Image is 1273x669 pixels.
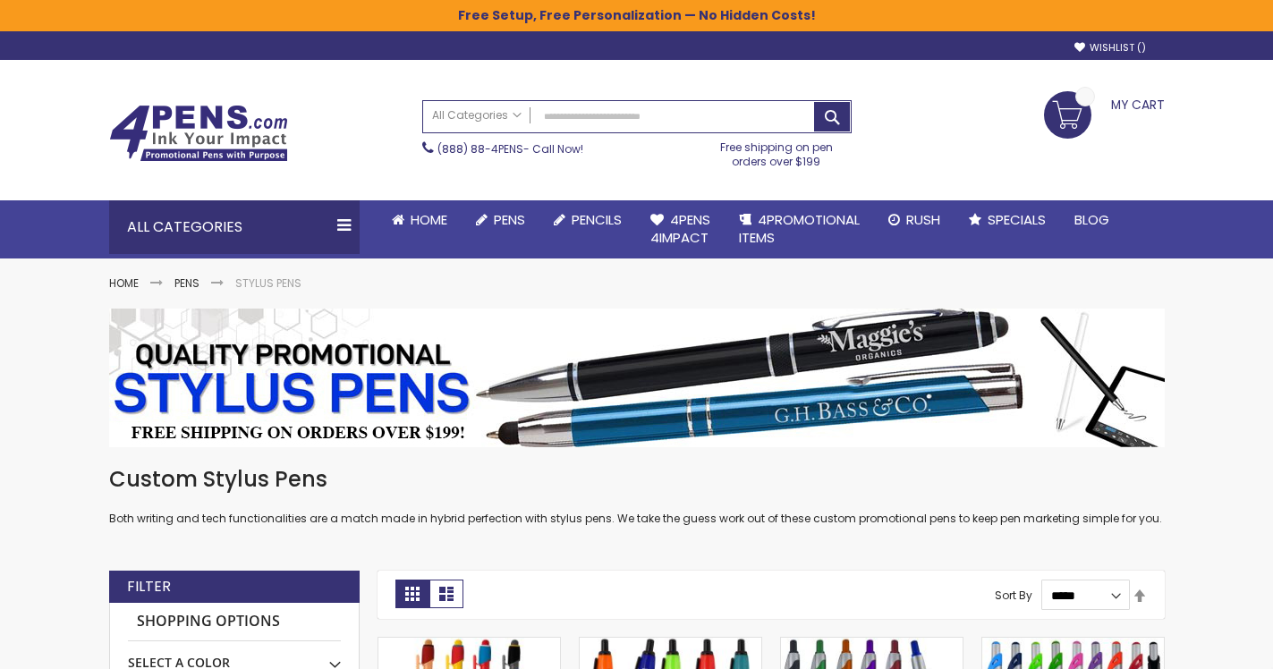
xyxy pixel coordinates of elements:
label: Sort By [995,588,1032,603]
span: Pencils [572,210,622,229]
span: Pens [494,210,525,229]
strong: Shopping Options [128,603,341,641]
a: All Categories [423,101,530,131]
span: Specials [988,210,1046,229]
a: Wishlist [1074,41,1146,55]
a: Pens [462,200,539,240]
span: Home [411,210,447,229]
img: 4Pens Custom Pens and Promotional Products [109,105,288,162]
div: Both writing and tech functionalities are a match made in hybrid perfection with stylus pens. We ... [109,465,1165,527]
a: Pencils [539,200,636,240]
strong: Grid [395,580,429,608]
span: All Categories [432,108,522,123]
a: Slim Jen Silver Stylus [781,637,963,652]
strong: Filter [127,577,171,597]
span: Rush [906,210,940,229]
a: Home [109,275,139,291]
a: Home [378,200,462,240]
a: 4Pens4impact [636,200,725,258]
div: Free shipping on pen orders over $199 [701,133,852,169]
a: Specials [955,200,1060,240]
a: (888) 88-4PENS [437,141,523,157]
img: Stylus Pens [109,309,1165,447]
a: Superhero Ellipse Softy Pen with Stylus - Laser Engraved [378,637,560,652]
span: 4PROMOTIONAL ITEMS [739,210,860,247]
a: Lexus Stylus Pen [982,637,1164,652]
a: Rush [874,200,955,240]
a: Neon-Bright Promo Pens - Special Offer [580,637,761,652]
a: Pens [174,275,199,291]
a: Blog [1060,200,1124,240]
span: 4Pens 4impact [650,210,710,247]
span: - Call Now! [437,141,583,157]
span: Blog [1074,210,1109,229]
div: All Categories [109,200,360,254]
h1: Custom Stylus Pens [109,465,1165,494]
strong: Stylus Pens [235,275,301,291]
a: 4PROMOTIONALITEMS [725,200,874,258]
